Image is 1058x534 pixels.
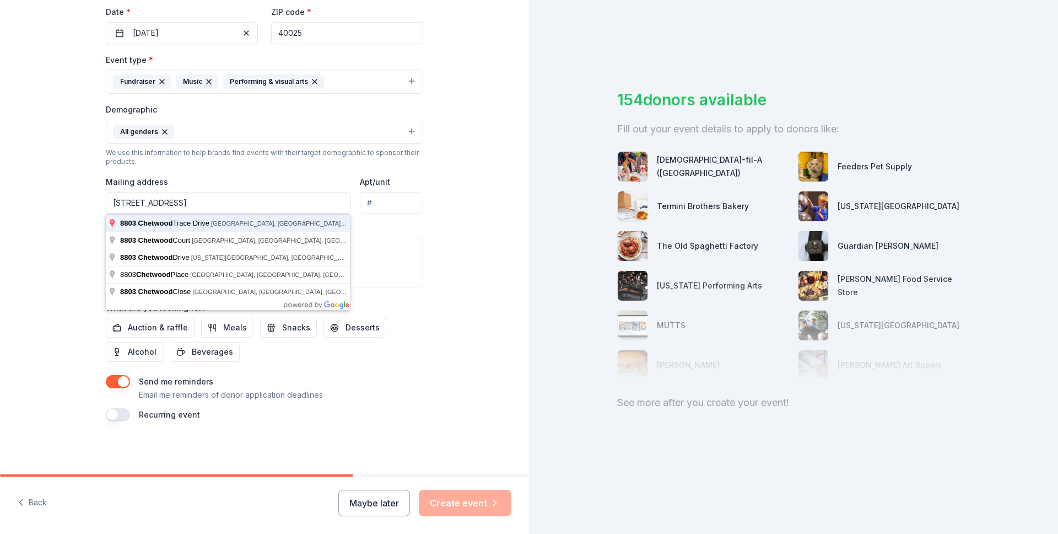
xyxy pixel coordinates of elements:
[838,160,912,173] div: Feeders Pet Supply
[106,70,423,94] button: FundraiserMusicPerforming & visual arts
[798,191,828,221] img: photo for Kentucky Science Center
[138,219,173,227] span: Chetwood
[106,148,423,166] div: We use this information to help brands find events with their target demographic to sponsor their...
[282,321,310,334] span: Snacks
[190,271,386,278] span: [GEOGRAPHIC_DATA], [GEOGRAPHIC_DATA], [GEOGRAPHIC_DATA]
[106,177,168,188] label: Mailing address
[360,177,390,188] label: Apt/unit
[120,253,191,261] span: Drive
[201,318,253,338] button: Meals
[838,200,959,213] div: [US_STATE][GEOGRAPHIC_DATA]
[191,254,421,261] span: [US_STATE][GEOGRAPHIC_DATA], [GEOGRAPHIC_DATA], [GEOGRAPHIC_DATA]
[260,318,317,338] button: Snacks
[618,152,647,181] img: photo for Chick-fil-A (Louisville)
[617,394,970,412] div: See more after you create your event!
[136,270,171,279] span: Chetwood
[323,318,386,338] button: Desserts
[618,231,647,261] img: photo for The Old Spaghetti Factory
[657,200,749,213] div: Termini Brothers Bakery
[139,388,323,402] p: Email me reminders of donor application deadlines
[106,7,258,18] label: Date
[798,231,828,261] img: photo for Guardian Angel Device
[106,120,423,144] button: All genders
[120,236,192,244] span: Court
[192,237,388,244] span: [GEOGRAPHIC_DATA], [GEOGRAPHIC_DATA], [GEOGRAPHIC_DATA]
[176,74,218,89] div: Music
[120,219,211,227] span: Trace Drive
[106,104,157,115] label: Demographic
[139,410,200,419] label: Recurring event
[271,22,423,44] input: 12345 (U.S. only)
[798,152,828,181] img: photo for Feeders Pet Supply
[360,192,423,214] input: #
[106,318,195,338] button: Auction & raffle
[120,236,172,244] span: 8803 Chetwood
[617,120,970,138] div: Fill out your event details to apply to donors like:
[192,345,233,359] span: Beverages
[139,377,213,386] label: Send me reminders
[113,125,174,139] div: All genders
[193,289,389,295] span: [GEOGRAPHIC_DATA], [GEOGRAPHIC_DATA], [GEOGRAPHIC_DATA]
[106,22,258,44] button: [DATE]
[223,321,247,334] span: Meals
[128,345,156,359] span: Alcohol
[838,239,938,253] div: Guardian [PERSON_NAME]
[338,490,410,516] button: Maybe later
[128,321,188,334] span: Auction & raffle
[618,191,647,221] img: photo for Termini Brothers Bakery
[106,342,163,362] button: Alcohol
[120,287,172,296] span: 8803 Chetwood
[120,219,136,227] span: 8803
[617,88,970,111] div: 154 donors available
[106,55,153,66] label: Event type
[113,74,171,89] div: Fundraiser
[346,321,380,334] span: Desserts
[657,239,758,253] div: The Old Spaghetti Factory
[106,192,351,214] input: Enter a US address
[271,7,311,18] label: ZIP code
[120,287,193,296] span: Close
[170,342,240,362] button: Beverages
[120,253,172,261] span: 8803 Chetwood
[120,270,190,279] span: 8803 Place
[657,153,789,180] div: [DEMOGRAPHIC_DATA]-fil-A ([GEOGRAPHIC_DATA])
[211,220,407,227] span: [GEOGRAPHIC_DATA], [GEOGRAPHIC_DATA], [GEOGRAPHIC_DATA]
[223,74,324,89] div: Performing & visual arts
[18,492,47,515] button: Back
